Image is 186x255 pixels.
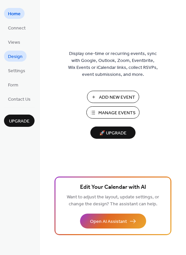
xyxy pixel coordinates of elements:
button: Open AI Assistant [80,214,146,229]
a: Connect [4,22,30,33]
a: Settings [4,65,29,76]
button: Manage Events [86,106,139,119]
span: Edit Your Calendar with AI [80,183,146,192]
span: Connect [8,25,26,32]
span: Add New Event [99,94,135,101]
span: Contact Us [8,96,31,103]
span: Open AI Assistant [90,218,127,225]
span: Form [8,82,18,89]
span: Design [8,53,23,60]
span: Manage Events [98,110,136,117]
a: Views [4,36,24,47]
span: Home [8,11,21,18]
span: Upgrade [9,118,30,125]
span: Settings [8,68,25,75]
span: Want to adjust the layout, update settings, or change the design? The assistant can help. [67,193,159,209]
a: Design [4,51,27,62]
a: Contact Us [4,93,35,104]
button: 🚀 Upgrade [90,127,136,139]
a: Form [4,79,22,90]
span: 🚀 Upgrade [94,129,132,138]
span: Display one-time or recurring events, sync with Google, Outlook, Zoom, Eventbrite, Wix Events or ... [68,50,158,78]
button: Add New Event [87,91,139,103]
button: Upgrade [4,115,35,127]
a: Home [4,8,25,19]
span: Views [8,39,20,46]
